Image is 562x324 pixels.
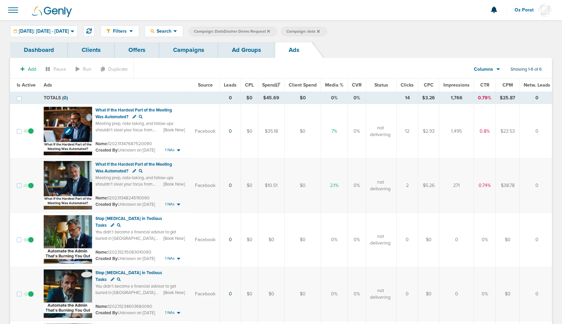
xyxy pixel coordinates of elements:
small: 120231347687520090 [95,141,152,147]
td: Facebook [191,267,220,321]
img: Genly [32,6,72,17]
span: Media % [325,82,344,88]
a: Campaigns [159,42,218,58]
td: $0 [285,158,321,213]
td: 0 [439,267,474,321]
span: CTR [480,82,489,88]
td: 7% [321,104,348,159]
span: Source [198,82,213,88]
a: Dashboard [10,42,68,58]
td: Facebook [191,104,220,159]
span: Meeting prep, note-taking, and follow-ups shouldn’t steal your focus from clients. DataDasher cap... [95,121,182,172]
td: 12 [397,104,418,159]
span: not delivering [370,287,391,300]
td: 2.1% [321,158,348,213]
span: You didn’t become a financial advisor to get buried in [GEOGRAPHIC_DATA]. But hours of meeting pr... [95,229,185,301]
td: 0% [474,213,496,267]
td: 0 [520,158,557,213]
td: $0 [241,104,258,159]
td: 0% [321,267,348,321]
span: Oz Porat [515,8,538,12]
td: $0 [241,267,258,321]
td: 0% [321,213,348,267]
span: Created By [95,202,118,207]
span: 1 NAs [165,256,175,261]
img: Ad image [44,215,92,264]
td: $0 [496,213,520,267]
td: 0% [348,267,366,321]
img: Ad image [44,269,92,318]
td: $35.18 [258,104,285,159]
td: $0 [241,213,258,267]
td: 0% [348,104,366,159]
span: Showing 1-6 of 6 [511,67,542,72]
td: $25.87 [496,92,520,104]
span: Clicks [401,82,414,88]
span: [Book Now] [163,181,185,187]
td: 0.74% [474,158,496,213]
span: Created By [95,256,118,261]
td: 1,766 [439,92,474,104]
td: 0.8% [474,104,496,159]
td: $0 [241,158,258,213]
span: What If the Hardest Part of the Meeting Was Automated? [95,162,172,174]
span: Meeting prep, note-taking, and follow-ups shouldn’t steal your focus from clients. DataDasher cap... [95,175,182,227]
a: 0 [229,183,232,188]
small: Unknown on [DATE] [95,201,155,207]
span: Created By [95,148,118,153]
span: Name: [95,141,108,147]
span: [Book Now] [163,235,185,241]
td: $0 [258,267,285,321]
td: 0 [520,267,557,321]
span: not delivering [370,125,391,138]
span: Client Spend [289,82,317,88]
span: Impressions [443,82,470,88]
a: Clients [68,42,115,58]
span: Name: [95,304,108,309]
td: $0 [285,267,321,321]
span: Add [28,66,36,72]
small: 120231235083010090 [95,250,151,255]
span: CPC [424,82,434,88]
td: 0 [520,92,557,104]
td: 0% [348,92,366,104]
td: $38.78 [496,158,520,213]
span: 0 [64,95,67,101]
td: $5.26 [418,158,439,213]
span: 1 NAs [165,201,175,207]
td: $0 [496,267,520,321]
span: [Book Now] [163,127,185,133]
td: Facebook [191,158,220,213]
td: 0% [474,267,496,321]
td: 0 [520,213,557,267]
td: Facebook [191,213,220,267]
span: Leads [224,82,237,88]
img: Ad image [44,161,92,209]
span: [DATE]: [DATE] - [DATE] [19,29,69,34]
td: $0 [241,92,258,104]
span: [Book Now] [163,290,185,296]
span: 1 NAs [165,310,175,316]
td: 0% [321,92,348,104]
span: What If the Hardest Part of the Meeting Was Automated? [95,107,172,120]
span: Ads [44,82,52,88]
span: CPL [245,82,254,88]
td: TOTALS ( ) [40,92,191,104]
a: Ads [275,42,313,58]
span: Search [154,28,173,34]
span: not delivering [370,233,391,246]
span: CPM [503,82,513,88]
td: 0 [397,267,418,321]
td: 14 [397,92,418,104]
a: Offers [115,42,159,58]
td: 0 [439,213,474,267]
td: $0 [418,267,439,321]
td: $0 [285,213,321,267]
td: 0 [520,104,557,159]
a: 0 [229,291,232,297]
img: Ad image [44,107,92,155]
td: $23.53 [496,104,520,159]
small: Unknown on [DATE] [95,147,155,153]
span: Created By [95,310,118,316]
span: Stop [MEDICAL_DATA] in Tedious Tasks [95,216,162,228]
